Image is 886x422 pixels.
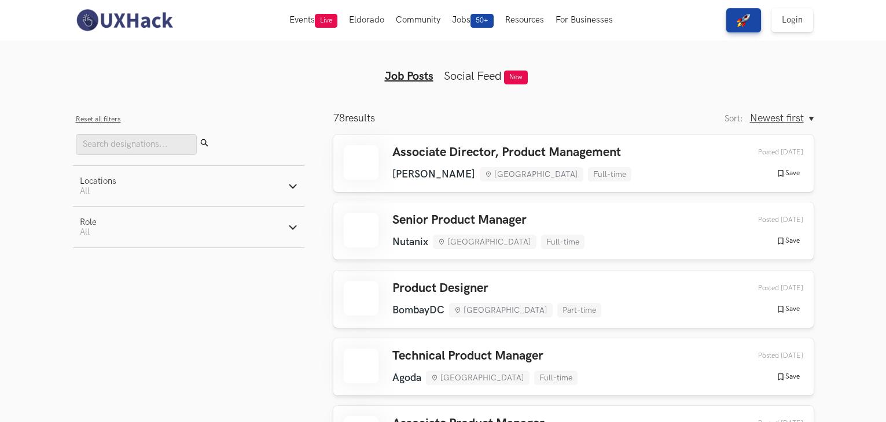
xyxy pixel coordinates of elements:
[392,304,444,316] li: BombayDC
[470,14,494,28] span: 50+
[541,235,584,250] li: Full-time
[773,236,803,246] button: Save
[588,167,631,182] li: Full-time
[392,281,601,296] h3: Product Designer
[731,216,803,224] div: 20th Aug
[444,69,502,83] a: Social Feed
[731,284,803,293] div: 20th Aug
[725,114,743,124] label: Sort:
[773,304,803,314] button: Save
[504,71,528,84] span: New
[731,351,803,360] div: 15th Aug
[80,176,116,186] div: Locations
[73,8,176,32] img: UXHack-logo.png
[392,168,475,180] li: [PERSON_NAME]
[392,349,578,364] h3: Technical Product Manager
[80,186,90,196] span: All
[737,13,751,27] img: rocket
[392,213,584,228] h3: Senior Product Manager
[80,227,90,237] span: All
[221,51,666,83] ul: Tabs Interface
[333,202,814,260] a: Senior Product Manager Nutanix [GEOGRAPHIC_DATA] Full-time Posted [DATE] Save
[731,148,803,157] div: 20th Aug
[433,235,536,250] li: [GEOGRAPHIC_DATA]
[76,115,121,124] button: Reset all filters
[315,14,337,28] span: Live
[750,112,814,124] button: Newest first, Sort:
[480,167,583,182] li: [GEOGRAPHIC_DATA]
[76,134,197,155] input: Search
[73,207,304,247] button: RoleAll
[333,112,375,124] p: results
[449,303,553,317] li: [GEOGRAPHIC_DATA]
[333,338,814,395] a: Technical Product Manager Agoda [GEOGRAPHIC_DATA] Full-time Posted [DATE] Save
[773,372,803,382] button: Save
[392,372,421,384] li: Agoda
[773,168,803,179] button: Save
[750,112,804,124] span: Newest first
[385,69,433,83] a: Job Posts
[80,217,97,227] div: Role
[771,8,813,32] a: Login
[392,145,631,160] h3: Associate Director, Product Management
[392,236,428,249] li: Nutanix
[333,135,814,192] a: Associate Director, Product Management [PERSON_NAME] [GEOGRAPHIC_DATA] Full-time Posted [DATE] Save
[557,303,601,317] li: Part-time
[426,371,530,385] li: [GEOGRAPHIC_DATA]
[333,271,814,328] a: Product Designer BombayDC [GEOGRAPHIC_DATA] Part-time Posted [DATE] Save
[73,166,304,206] button: LocationsAll
[534,371,578,385] li: Full-time
[333,112,345,124] span: 78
